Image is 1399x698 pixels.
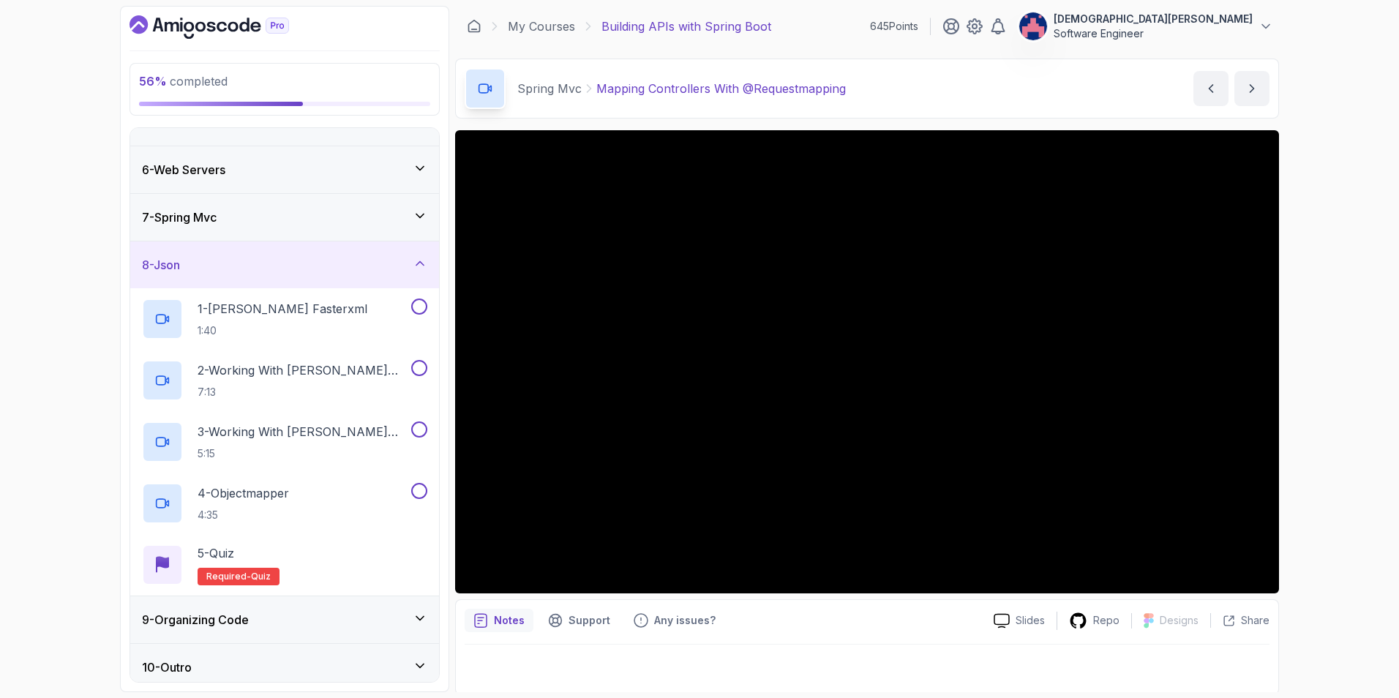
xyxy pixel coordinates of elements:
h3: 9 - Organizing Code [142,611,249,628]
a: Dashboard [130,15,323,39]
p: 645 Points [870,19,918,34]
p: 2 - Working With [PERSON_NAME] Part 1 [198,361,408,379]
button: Feedback button [625,609,724,632]
h3: 10 - Outro [142,658,192,676]
p: 7:13 [198,385,408,399]
p: Slides [1016,613,1045,628]
h3: 8 - Json [142,256,180,274]
p: Mapping Controllers With @Requestmapping [596,80,846,97]
p: Building APIs with Spring Boot [601,18,771,35]
button: Support button [539,609,619,632]
p: Share [1241,613,1269,628]
button: 5-QuizRequired-quiz [142,544,427,585]
p: Support [569,613,610,628]
p: Software Engineer [1054,26,1253,41]
button: 4-Objectmapper4:35 [142,483,427,524]
p: Notes [494,613,525,628]
button: 9-Organizing Code [130,596,439,643]
button: 3-Working With [PERSON_NAME] Part 25:15 [142,421,427,462]
button: 6-Web Servers [130,146,439,193]
img: user profile image [1019,12,1047,40]
button: 2-Working With [PERSON_NAME] Part 17:13 [142,360,427,401]
p: 1:40 [198,323,367,338]
p: Designs [1160,613,1199,628]
p: 5 - Quiz [198,544,234,562]
h3: 7 - Spring Mvc [142,209,217,226]
p: 3 - Working With [PERSON_NAME] Part 2 [198,423,408,440]
h3: 6 - Web Servers [142,161,225,179]
p: 4 - Objectmapper [198,484,289,502]
p: Repo [1093,613,1119,628]
button: next content [1234,71,1269,106]
p: Spring Mvc [517,80,582,97]
p: 5:15 [198,446,408,461]
button: 10-Outro [130,644,439,691]
a: My Courses [508,18,575,35]
button: Share [1210,613,1269,628]
span: 56 % [139,74,167,89]
p: Any issues? [654,613,716,628]
p: 1 - [PERSON_NAME] Fasterxml [198,300,367,318]
button: user profile image[DEMOGRAPHIC_DATA][PERSON_NAME]Software Engineer [1019,12,1273,41]
button: 7-Spring Mvc [130,194,439,241]
button: 1-[PERSON_NAME] Fasterxml1:40 [142,299,427,339]
span: completed [139,74,228,89]
button: 8-Json [130,241,439,288]
a: Repo [1057,612,1131,630]
iframe: 11 - Mapping Controllers with @RequestMapping [455,130,1279,593]
button: notes button [465,609,533,632]
a: Slides [982,613,1057,628]
span: quiz [251,571,271,582]
a: Dashboard [467,19,481,34]
span: Required- [206,571,251,582]
p: 4:35 [198,508,289,522]
p: [DEMOGRAPHIC_DATA][PERSON_NAME] [1054,12,1253,26]
button: previous content [1193,71,1229,106]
